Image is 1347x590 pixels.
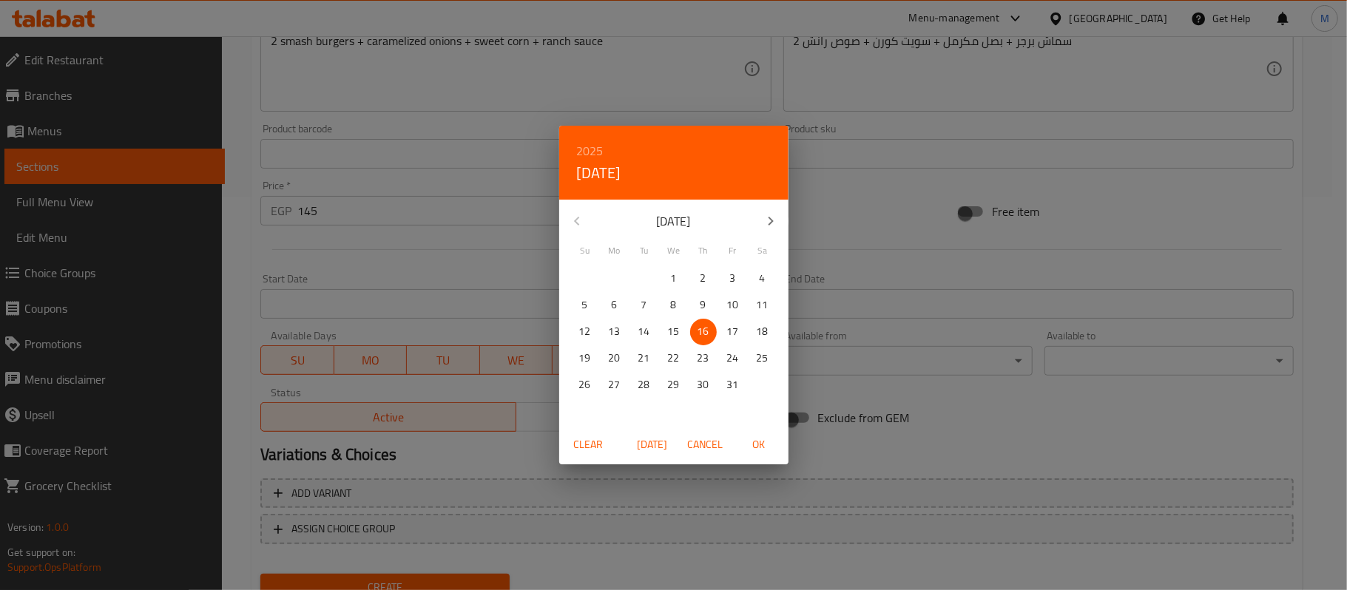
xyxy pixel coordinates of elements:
button: 13 [601,319,628,345]
p: 14 [638,322,650,341]
button: 27 [601,372,628,399]
p: 4 [760,269,766,288]
p: 9 [700,296,706,314]
span: Fr [720,244,746,257]
button: 6 [601,292,628,319]
button: 4 [749,265,776,292]
button: 21 [631,345,658,372]
p: 10 [727,296,739,314]
span: Sa [749,244,776,257]
button: Cancel [682,431,729,458]
p: 1 [671,269,677,288]
p: 18 [757,322,769,341]
span: Su [572,244,598,257]
button: 5 [572,292,598,319]
p: 6 [612,296,618,314]
p: 17 [727,322,739,341]
p: 26 [579,376,591,394]
button: 23 [690,345,717,372]
p: 11 [757,296,769,314]
button: OK [735,431,783,458]
button: 26 [572,372,598,399]
button: 19 [572,345,598,372]
button: 11 [749,292,776,319]
button: 2025 [577,140,604,161]
button: 2 [690,265,717,292]
button: 25 [749,345,776,372]
button: 8 [661,292,687,319]
p: 25 [757,349,769,367]
p: 15 [668,322,680,341]
button: 1 [661,265,687,292]
p: 27 [609,376,621,394]
p: 21 [638,349,650,367]
button: 10 [720,292,746,319]
span: Mo [601,244,628,257]
p: 31 [727,376,739,394]
button: [DATE] [577,161,621,185]
p: 24 [727,349,739,367]
p: 19 [579,349,591,367]
p: 23 [698,349,709,367]
p: 2 [700,269,706,288]
button: Clear [565,431,612,458]
p: 13 [609,322,621,341]
button: 18 [749,319,776,345]
button: 14 [631,319,658,345]
button: 9 [690,292,717,319]
button: 22 [661,345,687,372]
button: 12 [572,319,598,345]
p: 7 [641,296,647,314]
span: OK [741,435,777,454]
p: 12 [579,322,591,341]
button: 15 [661,319,687,345]
span: Cancel [688,435,723,454]
button: [DATE] [629,431,676,458]
button: 24 [720,345,746,372]
button: 3 [720,265,746,292]
button: 30 [690,372,717,399]
button: 17 [720,319,746,345]
p: 29 [668,376,680,394]
span: Tu [631,244,658,257]
button: 16 [690,319,717,345]
span: Th [690,244,717,257]
span: Clear [571,435,607,454]
button: 20 [601,345,628,372]
button: 31 [720,372,746,399]
p: 8 [671,296,677,314]
button: 28 [631,372,658,399]
p: 22 [668,349,680,367]
button: 29 [661,372,687,399]
p: 30 [698,376,709,394]
p: 28 [638,376,650,394]
p: [DATE] [595,212,753,230]
p: 3 [730,269,736,288]
span: [DATE] [635,435,670,454]
button: 7 [631,292,658,319]
p: 5 [582,296,588,314]
p: 20 [609,349,621,367]
span: We [661,244,687,257]
p: 16 [698,322,709,341]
